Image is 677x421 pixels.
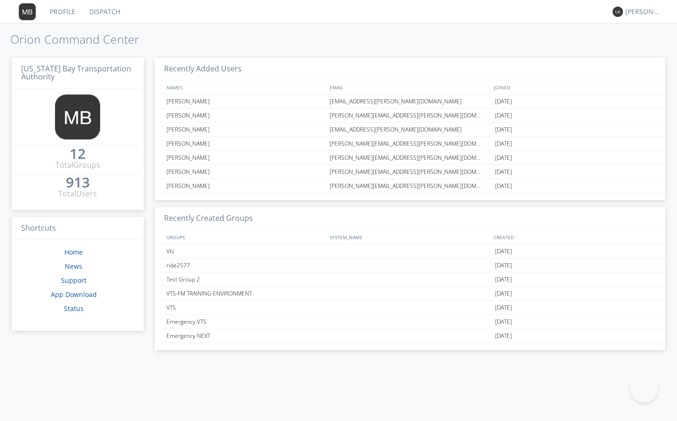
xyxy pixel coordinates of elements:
[495,244,512,258] span: [DATE]
[58,188,97,199] div: Total Users
[625,7,661,16] div: [PERSON_NAME]
[155,207,665,230] h3: Recently Created Groups
[155,137,665,151] a: [PERSON_NAME][PERSON_NAME][EMAIL_ADDRESS][PERSON_NAME][DOMAIN_NAME][DATE]
[495,109,512,123] span: [DATE]
[327,165,493,179] div: [PERSON_NAME][EMAIL_ADDRESS][PERSON_NAME][DOMAIN_NAME]
[164,273,327,286] div: Test Group 2
[495,179,512,193] span: [DATE]
[327,179,493,193] div: [PERSON_NAME][EMAIL_ADDRESS][PERSON_NAME][DOMAIN_NAME]
[155,301,665,315] a: VTS[DATE]
[327,80,491,94] div: EMAIL
[155,58,665,81] h3: Recently Added Users
[495,137,512,151] span: [DATE]
[51,290,97,299] a: App Download
[164,258,327,272] div: ride2577
[164,329,327,343] div: Emergency NEXT
[19,3,36,20] img: 373638.png
[327,230,491,244] div: SYSTEM_NAME
[164,137,327,150] div: [PERSON_NAME]
[66,178,90,188] a: 913
[327,94,493,108] div: [EMAIL_ADDRESS][PERSON_NAME][DOMAIN_NAME]
[495,258,512,273] span: [DATE]
[495,329,512,343] span: [DATE]
[495,165,512,179] span: [DATE]
[164,94,327,108] div: [PERSON_NAME]
[155,151,665,165] a: [PERSON_NAME][PERSON_NAME][EMAIL_ADDRESS][PERSON_NAME][DOMAIN_NAME][DATE]
[164,165,327,179] div: [PERSON_NAME]
[21,63,131,82] span: [US_STATE] Bay Transportation Authority
[491,230,656,244] div: CREATED
[613,7,623,17] img: 373638.png
[327,151,493,164] div: [PERSON_NAME][EMAIL_ADDRESS][PERSON_NAME][DOMAIN_NAME]
[495,123,512,137] span: [DATE]
[495,94,512,109] span: [DATE]
[164,230,325,244] div: GROUPS
[327,123,493,136] div: [EMAIL_ADDRESS][PERSON_NAME][DOMAIN_NAME]
[495,301,512,315] span: [DATE]
[155,258,665,273] a: ride2577[DATE]
[327,109,493,122] div: [PERSON_NAME][EMAIL_ADDRESS][PERSON_NAME][DOMAIN_NAME]
[64,248,83,257] a: Home
[155,109,665,123] a: [PERSON_NAME][PERSON_NAME][EMAIL_ADDRESS][PERSON_NAME][DOMAIN_NAME][DATE]
[55,94,100,140] img: 373638.png
[12,217,144,240] h3: Shortcuts
[630,374,658,402] iframe: Toggle Customer Support
[70,149,86,160] a: 12
[164,80,325,94] div: NAMES
[327,137,493,150] div: [PERSON_NAME][EMAIL_ADDRESS][PERSON_NAME][DOMAIN_NAME]
[64,304,84,313] a: Status
[495,273,512,287] span: [DATE]
[491,80,656,94] div: JOINED
[155,315,665,329] a: Emergency VTS[DATE]
[164,287,327,300] div: VTS-FM TRAINING ENVIRONMENT
[164,179,327,193] div: [PERSON_NAME]
[61,276,87,285] a: Support
[155,244,665,258] a: Vts[DATE]
[155,329,665,343] a: Emergency NEXT[DATE]
[55,160,100,171] div: Total Groups
[155,287,665,301] a: VTS-FM TRAINING ENVIRONMENT[DATE]
[495,151,512,165] span: [DATE]
[495,287,512,301] span: [DATE]
[155,273,665,287] a: Test Group 2[DATE]
[164,109,327,122] div: [PERSON_NAME]
[164,301,327,314] div: VTS
[155,179,665,193] a: [PERSON_NAME][PERSON_NAME][EMAIL_ADDRESS][PERSON_NAME][DOMAIN_NAME][DATE]
[66,178,90,187] div: 913
[70,149,86,158] div: 12
[164,244,327,258] div: Vts
[164,151,327,164] div: [PERSON_NAME]
[164,123,327,136] div: [PERSON_NAME]
[155,94,665,109] a: [PERSON_NAME][EMAIL_ADDRESS][PERSON_NAME][DOMAIN_NAME][DATE]
[164,315,327,328] div: Emergency VTS
[495,315,512,329] span: [DATE]
[65,262,82,271] a: News
[155,165,665,179] a: [PERSON_NAME][PERSON_NAME][EMAIL_ADDRESS][PERSON_NAME][DOMAIN_NAME][DATE]
[155,123,665,137] a: [PERSON_NAME][EMAIL_ADDRESS][PERSON_NAME][DOMAIN_NAME][DATE]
